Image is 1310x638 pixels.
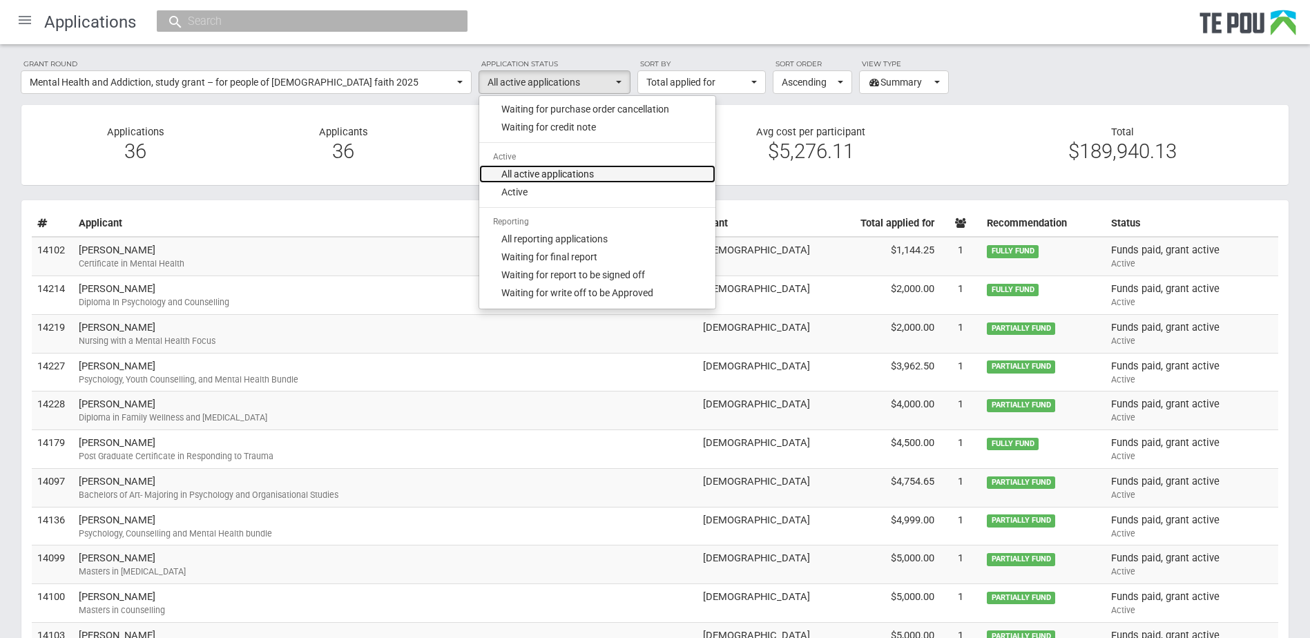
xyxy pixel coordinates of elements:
div: Total [967,126,1278,158]
td: $2,000.00 [816,276,940,315]
td: 14179 [32,430,73,469]
div: Active [1111,604,1273,617]
span: All active applications [488,75,613,89]
span: PARTIALLY FUND [987,399,1055,412]
div: Active [1111,258,1273,270]
td: [PERSON_NAME] [73,584,697,623]
span: All active applications [501,167,594,181]
div: Certificate in Mental Health [79,258,692,270]
td: [PERSON_NAME] [73,276,697,315]
td: [DEMOGRAPHIC_DATA] [697,507,816,545]
div: Psychology, Youth Counselling, and Mental Health Bundle [79,374,692,386]
td: $4,754.65 [816,468,940,507]
span: Waiting for final report [501,250,597,264]
td: Funds paid, grant active [1106,353,1278,391]
th: Applicant [73,211,697,237]
td: [PERSON_NAME] [73,430,697,469]
span: Active [501,185,528,199]
div: Diploma in Family Wellness and [MEDICAL_DATA] [79,412,692,424]
div: $5,276.11 [665,145,956,157]
td: Funds paid, grant active [1106,391,1278,430]
td: Funds paid, grant active [1106,545,1278,584]
div: Participants [447,126,655,165]
div: Masters in [MEDICAL_DATA] [79,565,692,578]
th: Recommendation [981,211,1106,237]
div: Masters in counselling [79,604,692,617]
td: [DEMOGRAPHIC_DATA] [697,353,816,391]
td: 1 [940,314,981,353]
td: 14219 [32,314,73,353]
span: Reporting [493,217,529,226]
td: 14099 [32,545,73,584]
div: Active [1111,335,1273,347]
span: PARTIALLY FUND [987,514,1055,527]
button: Summary [859,70,949,94]
div: Active [1111,450,1273,463]
input: Search [184,14,427,28]
td: [PERSON_NAME] [73,314,697,353]
td: [DEMOGRAPHIC_DATA] [697,430,816,469]
span: Mental Health and Addiction, study grant – for people of [DEMOGRAPHIC_DATA] faith 2025 [30,75,454,89]
th: Status [1106,211,1278,237]
td: 14228 [32,391,73,430]
td: $3,962.50 [816,353,940,391]
td: [PERSON_NAME] [73,237,697,275]
span: Total applied for [646,75,748,89]
td: 1 [940,545,981,584]
label: Sort by [637,58,766,70]
td: 14214 [32,276,73,315]
span: Waiting for credit note [501,120,596,134]
div: Psychology, Counselling and Mental Health bundle [79,528,692,540]
span: Ascending [782,75,834,89]
td: Funds paid, grant active [1106,430,1278,469]
div: $189,940.13 [977,145,1268,157]
td: 1 [940,391,981,430]
td: Funds paid, grant active [1106,584,1278,623]
td: 1 [940,584,981,623]
div: Active [1111,489,1273,501]
span: Waiting for purchase order cancellation [501,102,669,116]
th: Total applied for [816,211,940,237]
th: Grant [697,211,816,237]
td: [DEMOGRAPHIC_DATA] [697,276,816,315]
label: Sort order [773,58,852,70]
span: All reporting applications [501,232,608,246]
div: Nursing with a Mental Health Focus [79,335,692,347]
span: PARTIALLY FUND [987,553,1055,565]
td: Funds paid, grant active [1106,276,1278,315]
span: Active [493,152,516,162]
td: [PERSON_NAME] [73,507,697,545]
span: Waiting for clawback approval [501,304,631,318]
div: Active [1111,565,1273,578]
span: PARTIALLY FUND [987,322,1055,335]
td: [PERSON_NAME] [73,353,697,391]
button: Mental Health and Addiction, study grant – for people of [DEMOGRAPHIC_DATA] faith 2025 [21,70,472,94]
td: Funds paid, grant active [1106,507,1278,545]
button: Total applied for [637,70,766,94]
td: [DEMOGRAPHIC_DATA] [697,237,816,275]
td: 1 [940,430,981,469]
td: Funds paid, grant active [1106,237,1278,275]
td: $2,000.00 [816,314,940,353]
div: Active [1111,296,1273,309]
td: $5,000.00 [816,545,940,584]
td: $4,500.00 [816,430,940,469]
span: Summary [868,75,931,89]
td: $1,144.25 [816,237,940,275]
div: Active [1111,412,1273,424]
td: [PERSON_NAME] [73,545,697,584]
span: FULLY FUND [987,284,1039,296]
span: FULLY FUND [987,245,1039,258]
td: $5,000.00 [816,584,940,623]
td: Funds paid, grant active [1106,314,1278,353]
td: [PERSON_NAME] [73,468,697,507]
div: Bachelors of Art- Majoring in Psychology and Organisational Studies [79,489,692,501]
td: [PERSON_NAME] [73,391,697,430]
td: 14100 [32,584,73,623]
td: 14102 [32,237,73,275]
label: View type [859,58,949,70]
td: 1 [940,468,981,507]
button: Ascending [773,70,852,94]
td: 1 [940,237,981,275]
div: Applications [32,126,240,165]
